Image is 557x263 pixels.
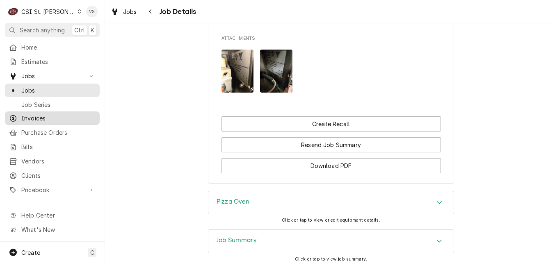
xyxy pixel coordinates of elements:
span: Click or tap to view or edit equipment details. [282,218,380,223]
span: Create [21,249,40,256]
div: Button Group [221,116,441,173]
a: Job Series [5,98,100,111]
a: Invoices [5,111,100,125]
span: K [91,26,94,34]
span: Home [21,43,96,52]
span: Search anything [20,26,65,34]
div: Accordion Header [208,230,454,253]
button: Search anythingCtrlK [5,23,100,37]
span: Purchase Orders [21,128,96,137]
div: Accordion Header [208,191,454,214]
a: Clients [5,169,100,182]
span: Clients [21,171,96,180]
span: Bills [21,143,96,151]
button: Create Recall [221,116,441,131]
span: Jobs [123,7,137,16]
a: Bills [5,140,100,154]
span: Pricebook [21,186,83,194]
a: Go to Help Center [5,209,100,222]
a: Jobs [107,5,140,18]
span: Jobs [21,72,83,80]
span: What's New [21,225,95,234]
a: Vendors [5,154,100,168]
a: Purchase Orders [5,126,100,139]
span: Vendors [21,157,96,166]
span: Jobs [21,86,96,95]
div: Pizza Oven [208,191,454,215]
div: Vicky Stuesse's Avatar [86,6,98,17]
button: Download PDF [221,158,441,173]
div: CSI St. [PERSON_NAME] [21,7,75,16]
span: Click or tap to view job summary. [295,256,367,262]
img: cfR0aYj5Suih0rgNYj8i [221,50,254,93]
img: bxBalEkQViEOh1izrjbt [260,50,292,93]
span: Job Series [21,100,96,109]
span: Ctrl [74,26,85,34]
div: Attachments [221,35,441,99]
div: Button Group Row [221,152,441,173]
span: Help Center [21,211,95,220]
div: VS [86,6,98,17]
div: CSI St. Louis's Avatar [7,6,19,17]
a: Estimates [5,55,100,68]
h3: Job Summary [217,236,257,244]
span: C [90,248,94,257]
h3: Pizza Oven [217,198,250,206]
div: Button Group Row [221,131,441,152]
button: Accordion Details Expand Trigger [208,230,454,253]
a: Jobs [5,84,100,97]
div: Button Group Row [221,116,441,131]
div: C [7,6,19,17]
a: Go to Pricebook [5,183,100,197]
button: Navigate back [144,5,157,18]
a: Go to What's New [5,223,100,236]
span: Attachments [221,35,441,42]
span: Estimates [21,57,96,66]
button: Resend Job Summary [221,137,441,152]
span: Invoices [21,114,96,122]
span: Job Details [157,6,196,17]
a: Go to Jobs [5,69,100,83]
span: Attachments [221,43,441,99]
div: Job Summary [208,229,454,253]
button: Accordion Details Expand Trigger [208,191,454,214]
a: Home [5,41,100,54]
